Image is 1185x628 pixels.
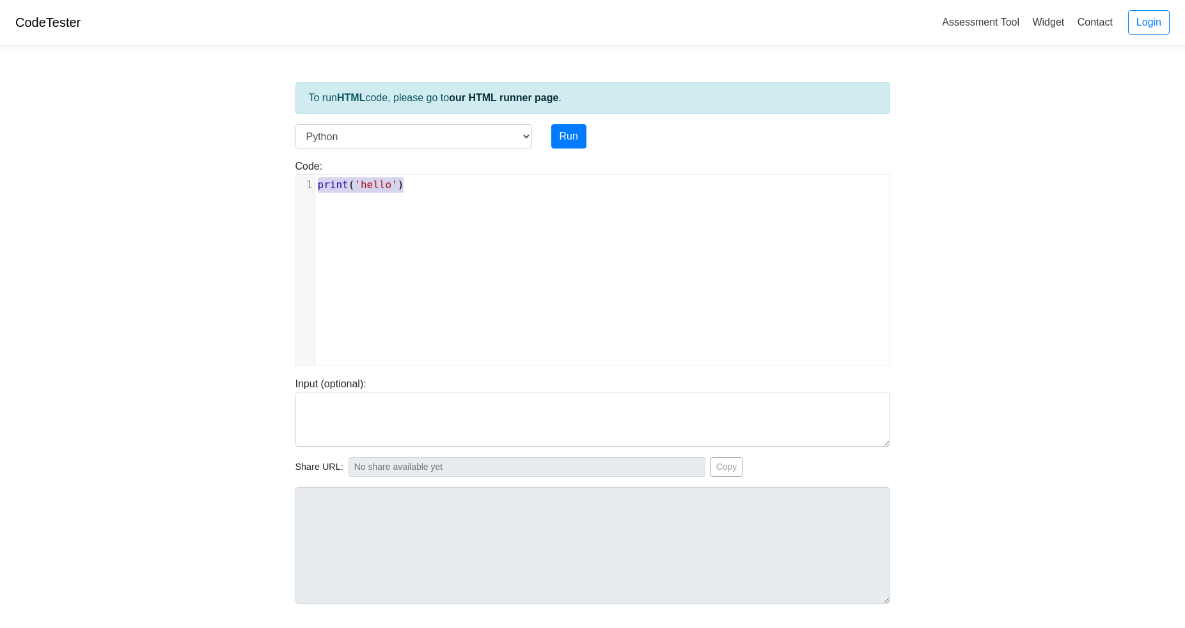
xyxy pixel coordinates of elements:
a: CodeTester [15,15,81,29]
span: 'hello' [354,179,397,191]
div: 1 [296,177,315,193]
a: our HTML runner page [449,92,558,103]
button: Run [551,124,586,149]
a: Contact [1072,12,1118,33]
span: Share URL: [295,460,343,474]
a: Widget [1027,12,1069,33]
div: Input (optional): [286,376,900,447]
input: No share available yet [349,457,705,477]
a: Login [1128,10,1170,35]
strong: HTML [337,92,365,103]
div: To run code, please go to . [295,82,890,114]
div: Code: [286,159,900,366]
button: Copy [710,457,743,477]
a: Assessment Tool [937,12,1024,33]
span: ( ) [318,179,404,191]
span: print [318,179,349,191]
